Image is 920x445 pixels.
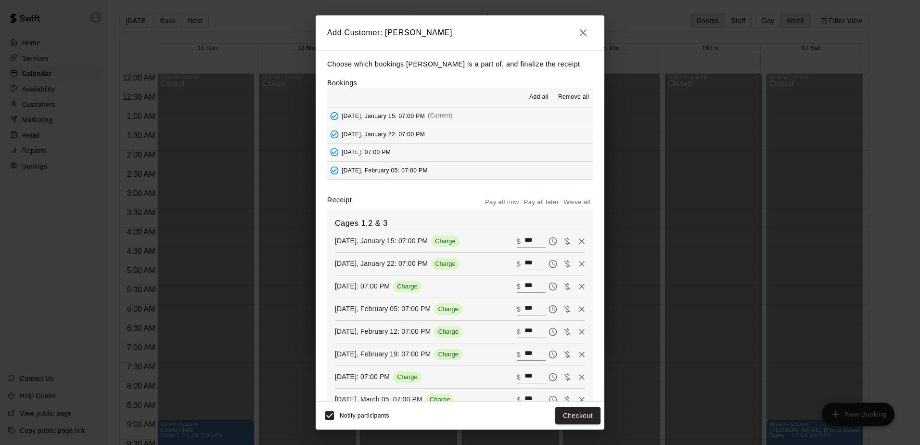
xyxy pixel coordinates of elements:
[575,393,589,407] button: Remove
[517,350,521,359] p: $
[335,349,431,359] p: [DATE], February 19: 07:00 PM
[335,327,431,336] p: [DATE], February 12: 07:00 PM
[327,127,342,142] button: Added - Collect Payment
[517,395,521,405] p: $
[342,131,425,137] span: [DATE], January 22: 07:00 PM
[335,394,422,404] p: [DATE], March 05: 07:00 PM
[428,112,453,119] span: (Current)
[431,237,460,245] span: Charge
[555,407,601,425] button: Checkout
[575,257,589,271] button: Remove
[327,162,593,180] button: Added - Collect Payment[DATE], February 05: 07:00 PM
[342,167,428,173] span: [DATE], February 05: 07:00 PM
[546,304,560,313] span: Pay later
[546,236,560,245] span: Pay later
[554,90,593,105] button: Remove all
[342,149,391,156] span: [DATE]: 07:00 PM
[483,195,522,210] button: Pay all now
[560,372,575,380] span: Waive payment
[575,279,589,294] button: Remove
[335,217,585,230] h6: Cages 1,2 & 3
[561,195,593,210] button: Waive all
[327,144,593,161] button: Added - Collect Payment[DATE]: 07:00 PM
[434,351,462,358] span: Charge
[327,163,342,178] button: Added - Collect Payment
[524,90,554,105] button: Add all
[335,372,390,381] p: [DATE]: 07:00 PM
[517,304,521,314] p: $
[560,304,575,313] span: Waive payment
[327,58,593,70] p: Choose which bookings [PERSON_NAME] is a part of, and finalize the receipt
[316,15,604,50] h2: Add Customer: [PERSON_NAME]
[327,125,593,143] button: Added - Collect Payment[DATE], January 22: 07:00 PM
[327,109,342,123] button: Added - Collect Payment
[434,328,462,335] span: Charge
[327,79,357,87] label: Bookings
[546,395,560,403] span: Pay later
[575,234,589,249] button: Remove
[517,372,521,382] p: $
[575,325,589,339] button: Remove
[575,370,589,384] button: Remove
[327,107,593,125] button: Added - Collect Payment[DATE], January 15: 07:00 PM(Current)
[575,347,589,362] button: Remove
[546,372,560,380] span: Pay later
[546,327,560,335] span: Pay later
[340,412,389,419] span: Notify participants
[546,350,560,358] span: Pay later
[393,373,422,380] span: Charge
[434,305,462,313] span: Charge
[546,259,560,267] span: Pay later
[546,282,560,290] span: Pay later
[560,236,575,245] span: Waive payment
[342,112,425,119] span: [DATE], January 15: 07:00 PM
[517,327,521,337] p: $
[335,259,428,268] p: [DATE], January 22: 07:00 PM
[529,92,549,102] span: Add all
[560,395,575,403] span: Waive payment
[517,282,521,291] p: $
[335,304,431,314] p: [DATE], February 05: 07:00 PM
[327,145,342,159] button: Added - Collect Payment
[335,281,390,291] p: [DATE]: 07:00 PM
[335,236,428,246] p: [DATE], January 15: 07:00 PM
[522,195,562,210] button: Pay all later
[393,283,422,290] span: Charge
[517,259,521,269] p: $
[426,396,454,403] span: Charge
[431,260,460,267] span: Charge
[560,259,575,267] span: Waive payment
[560,350,575,358] span: Waive payment
[575,302,589,316] button: Remove
[560,282,575,290] span: Waive payment
[560,327,575,335] span: Waive payment
[558,92,589,102] span: Remove all
[327,195,352,210] label: Receipt
[517,236,521,246] p: $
